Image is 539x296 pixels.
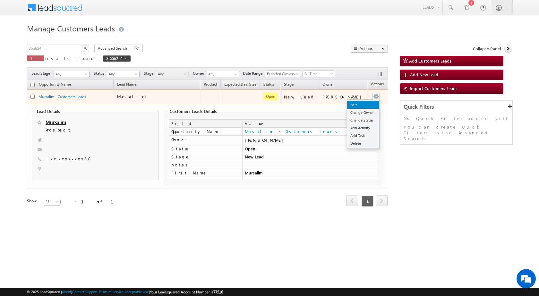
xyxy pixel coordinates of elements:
a: prev [346,196,358,206]
a: Contact Support [72,290,98,294]
td: Mursalim [242,169,379,177]
div: [PERSON_NAME] [245,137,376,143]
a: 25 [44,198,60,206]
span: +xx-xxxxxxxx80 [46,156,95,162]
span: Lead Stage [31,71,53,76]
p: No Quick Filter added yet! [404,115,509,121]
span: Collapse Panel [473,46,501,52]
a: Mursalim - Customers Leads [245,129,340,134]
span: Expected Deal Size [224,82,256,87]
span: Mursalim [117,94,146,99]
td: First Name [169,169,242,177]
span: 1 [30,55,40,61]
a: Any [156,71,189,77]
a: Any [54,71,90,77]
button: Actions [351,45,388,53]
div: 1 - 1 of 1 [59,198,121,205]
td: Value [242,119,379,128]
span: Any [107,71,138,77]
a: Any [107,71,140,77]
span: 855624 [106,55,121,61]
td: Status [169,145,242,153]
span: Opportunity Name [39,82,71,87]
td: Notes [169,161,242,169]
span: Your Leadsquared Account Number is [150,290,223,294]
span: Open [263,93,278,100]
a: Add Activity [347,124,379,132]
td: 855624 [242,177,379,185]
td: Open [242,145,379,153]
td: Stage [169,153,242,161]
img: Search [83,47,87,50]
span: 25 [44,199,61,205]
a: Mursalim [46,119,66,125]
span: 77516 [213,290,223,294]
span: Product [204,82,217,87]
td: Opportunity Name [169,128,242,136]
div: New Lead [284,94,316,100]
span: Add New Lead [410,72,438,77]
td: Owner [169,136,242,145]
td: Opportunity ID [169,177,242,185]
legend: Lead Details [35,109,62,114]
a: Terms of Service [98,290,124,294]
div: Show [27,198,38,204]
span: All Time [303,71,333,77]
a: All Time [303,71,335,77]
span: Lead Name [114,81,140,89]
a: Stage [281,81,297,89]
td: Field [169,119,242,128]
span: Stage [284,82,294,87]
a: Opportunity Name [36,81,74,89]
span: Advanced Search [98,46,129,51]
p: You can create Quick Filters using Advanced Search. [404,124,509,141]
a: Status [260,81,277,89]
span: next [376,195,388,206]
span: Status [94,71,107,76]
a: Delete [347,140,379,147]
input: Type to Search [207,71,239,77]
a: Expected Closure Date [265,71,301,77]
td: New Lead [242,153,379,161]
span: Owner [322,82,334,87]
span: Add Customers Leads [409,58,451,63]
span: Actions [368,80,387,89]
span: Any [156,71,187,77]
span: results found [45,55,96,61]
span: Stage [144,71,156,76]
a: Edit [347,101,379,109]
a: Change Owner [347,109,379,116]
span: © 2025 LeadSquared | | | | | [27,289,223,295]
span: prev [346,195,358,206]
a: Add Task [347,132,379,140]
div: [PERSON_NAME] [322,94,364,100]
span: 1 [362,196,373,207]
a: Mursalim - Customers Leads [38,94,86,99]
span: Expected Closure Date [265,71,299,77]
a: Show All Items [231,71,239,78]
a: About [62,290,71,294]
span: Owner [193,71,207,76]
a: Change Stage [347,116,379,124]
a: Acceptable Use [124,290,149,294]
input: Check all records [30,83,35,87]
div: Quick Filters [400,101,512,113]
span: Manage Customers Leads [27,23,115,33]
a: next [376,196,388,206]
span: Import Customers Leads [410,86,458,91]
span: Prospect [46,127,123,133]
a: Expected Deal Size [221,81,260,89]
span: Any [54,71,87,77]
span: Date Range [243,71,265,76]
legend: Customers Leads Details [168,109,218,114]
